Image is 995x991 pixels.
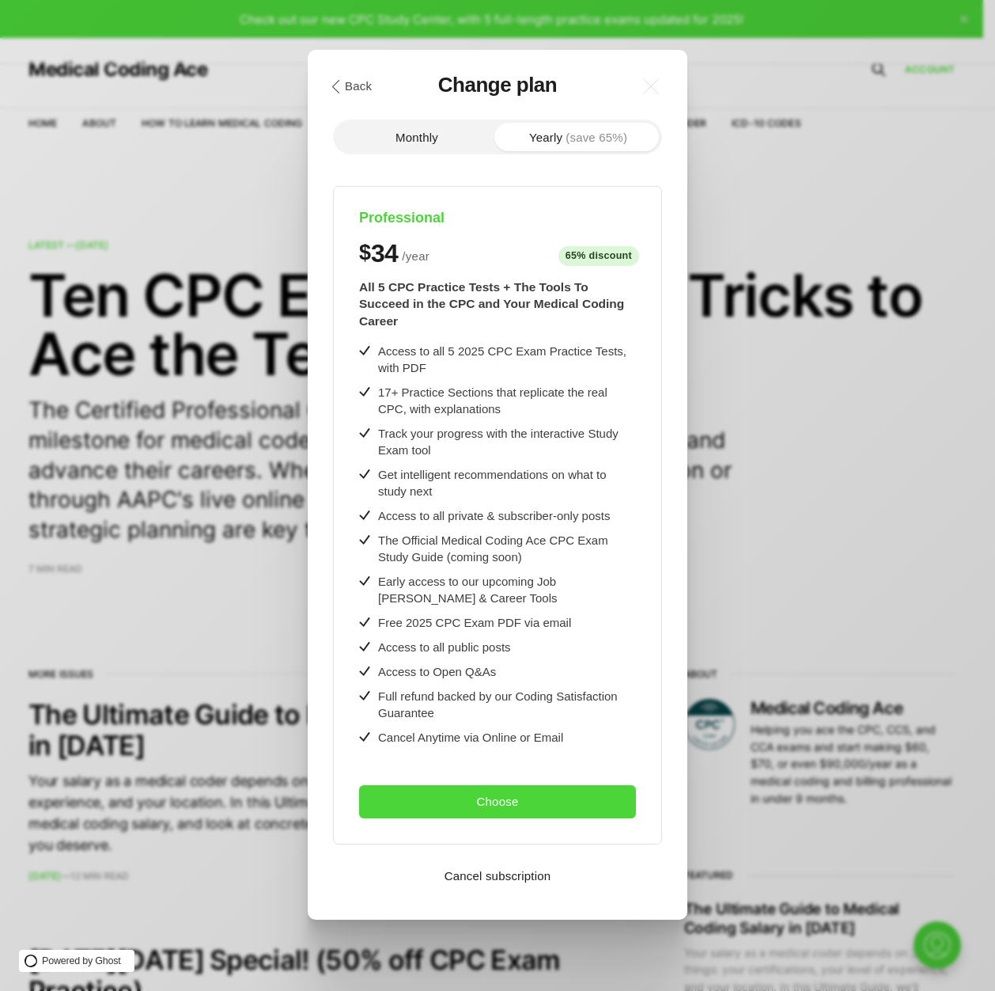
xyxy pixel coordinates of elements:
[402,247,429,266] span: / year
[378,532,636,565] div: The Official Medical Coding Ace CPC Exam Study Guide (coming soon)
[359,209,636,227] h4: Professional
[378,507,610,524] div: Access to all private & subscriber-only posts
[558,246,639,266] span: 65% discount
[19,950,134,972] a: Powered by Ghost
[378,614,571,631] div: Free 2025 CPC Exam PDF via email
[566,131,627,143] span: (save 65%)
[333,870,662,882] button: Cancel subscription
[438,74,557,97] h3: Change plan
[378,688,636,721] div: Full refund backed by our Coding Satisfaction Guarantee
[359,279,636,330] div: All 5 CPC Practice Tests + The Tools To Succeed in the CPC and Your Medical Coding Career
[359,785,636,818] button: Choose
[378,384,636,417] div: 17+ Practice Sections that replicate the real CPC, with explanations
[378,639,511,655] div: Access to all public posts
[323,73,378,100] button: Back
[378,343,636,376] div: Access to all 5 2025 CPC Exam Practice Tests, with PDF
[371,241,398,266] span: 34
[336,123,497,151] button: Monthly
[359,241,371,265] span: $
[497,123,659,151] button: Yearly(save 65%)
[378,425,636,458] div: Track your progress with the interactive Study Exam tool
[378,573,636,606] div: Early access to our upcoming Job [PERSON_NAME] & Career Tools
[378,729,563,746] div: Cancel Anytime via Online or Email
[378,663,496,680] div: Access to Open Q&As
[378,466,636,499] div: Get intelligent recommendations on what to study next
